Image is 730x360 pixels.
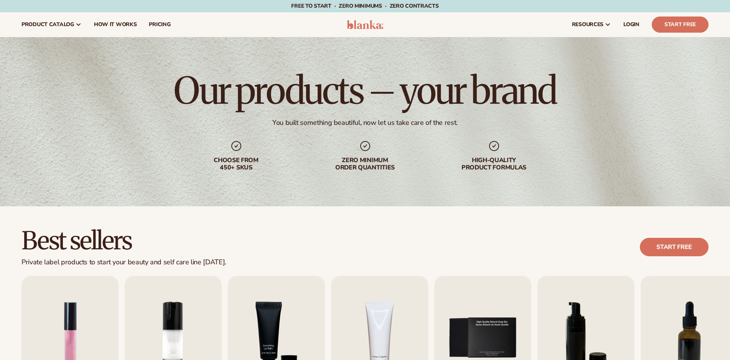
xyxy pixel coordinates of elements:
[187,157,285,171] div: Choose from 450+ Skus
[617,12,646,37] a: LOGIN
[291,2,438,10] span: Free to start · ZERO minimums · ZERO contracts
[566,12,617,37] a: resources
[149,22,170,28] span: pricing
[21,22,74,28] span: product catalog
[174,72,556,109] h1: Our products – your brand
[272,118,458,127] div: You built something beautiful, now let us take care of the rest.
[572,22,603,28] span: resources
[623,22,639,28] span: LOGIN
[143,12,176,37] a: pricing
[15,12,88,37] a: product catalog
[88,12,143,37] a: How It Works
[94,22,137,28] span: How It Works
[21,228,226,254] h2: Best sellers
[445,157,543,171] div: High-quality product formulas
[316,157,414,171] div: Zero minimum order quantities
[21,258,226,267] div: Private label products to start your beauty and self care line [DATE].
[347,20,383,29] img: logo
[640,238,709,256] a: Start free
[652,17,709,33] a: Start Free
